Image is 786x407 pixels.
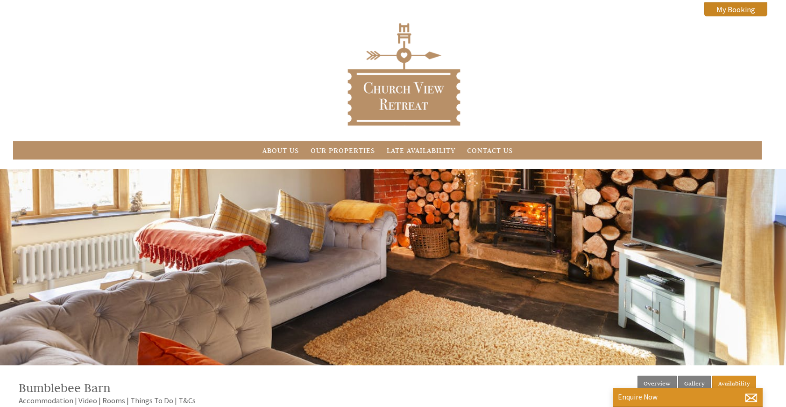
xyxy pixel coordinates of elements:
[704,2,767,16] a: My Booking
[19,380,111,395] a: Bumblebee Barn
[311,146,375,155] a: Our Properties
[618,392,758,401] p: Enquire Now
[467,146,513,155] a: Contact Us
[19,395,73,406] a: Accommodation
[178,395,196,406] a: T&Cs
[346,21,462,128] img: Church View Retreat
[78,395,97,406] a: Video
[262,146,299,155] a: About Us
[387,146,455,155] a: Late Availability
[637,376,677,391] a: Overview
[678,376,711,391] a: Gallery
[130,395,173,406] a: Things To Do
[102,395,125,406] a: Rooms
[712,376,756,391] a: Availability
